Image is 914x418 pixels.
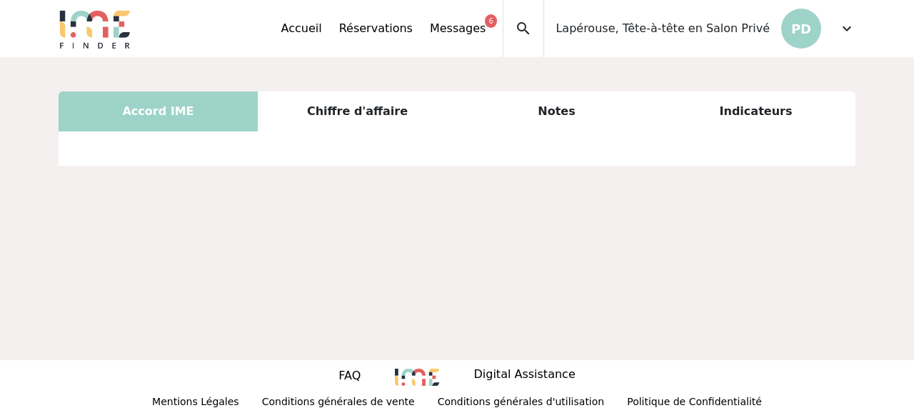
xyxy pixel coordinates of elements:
div: Chiffre d'affaire [258,91,457,131]
p: Digital Assistance [473,366,575,386]
p: Conditions générales de vente [262,394,415,412]
p: Conditions générales d'utilisation [438,394,605,412]
span: Lapérouse, Tête-à-tête en Salon Privé [556,20,770,37]
div: Accord IME [59,91,258,131]
img: Logo.png [59,9,131,49]
div: Indicateurs [656,91,855,131]
div: Notes [457,91,656,131]
span: expand_more [838,20,855,37]
a: FAQ [338,367,361,387]
a: Réservations [339,20,413,37]
p: FAQ [338,367,361,384]
span: search [515,20,532,37]
p: Politique de Confidentialité [627,394,762,412]
p: PD [781,9,821,49]
img: 8235.png [395,369,439,386]
p: Mentions Légales [152,394,239,412]
a: Accueil [281,20,322,37]
div: 6 [485,14,497,28]
a: Messages6 [430,20,486,37]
